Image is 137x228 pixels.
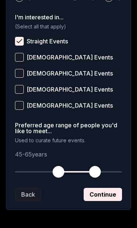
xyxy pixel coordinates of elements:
[15,53,24,62] button: [DEMOGRAPHIC_DATA] Events
[15,122,122,134] label: Preferred age range of people you'd like to meet...
[15,150,122,159] p: 45 - 65 years
[27,86,113,92] span: [DEMOGRAPHIC_DATA] Events
[15,69,24,78] button: [DEMOGRAPHIC_DATA] Events
[27,38,68,44] span: Straight Events
[15,23,122,30] p: (Select all that apply)
[15,14,122,20] label: I'm interested in...
[15,137,122,144] p: Used to curate future events.
[84,188,122,201] button: Continue
[15,85,24,94] button: [DEMOGRAPHIC_DATA] Events
[15,188,41,201] button: Back
[15,37,24,46] button: Straight Events
[15,101,24,110] button: [DEMOGRAPHIC_DATA] Events
[27,70,113,76] span: [DEMOGRAPHIC_DATA] Events
[27,103,113,108] span: [DEMOGRAPHIC_DATA] Events
[27,54,113,60] span: [DEMOGRAPHIC_DATA] Events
